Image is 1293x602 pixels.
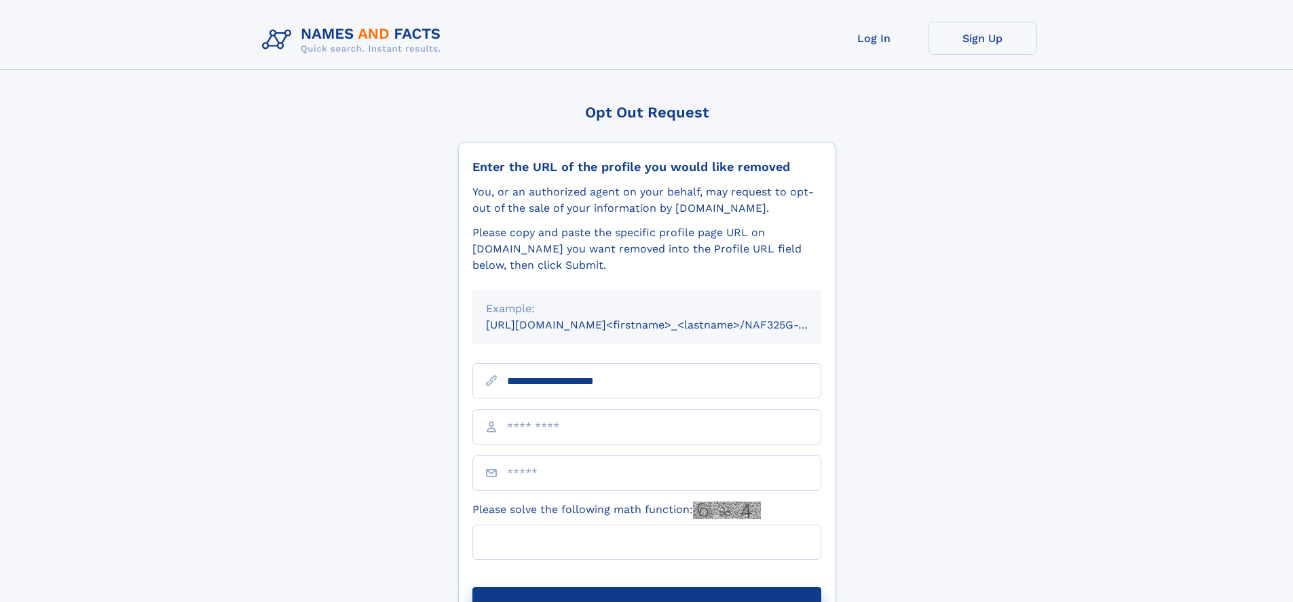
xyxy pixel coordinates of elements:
small: [URL][DOMAIN_NAME]<firstname>_<lastname>/NAF325G-xxxxxxxx [486,318,847,331]
div: Enter the URL of the profile you would like removed [472,159,821,174]
div: You, or an authorized agent on your behalf, may request to opt-out of the sale of your informatio... [472,184,821,217]
img: Logo Names and Facts [257,22,452,58]
div: Opt Out Request [458,104,836,121]
a: Sign Up [929,22,1037,55]
label: Please solve the following math function: [472,502,761,519]
a: Log In [820,22,929,55]
div: Example: [486,301,808,317]
div: Please copy and paste the specific profile page URL on [DOMAIN_NAME] you want removed into the Pr... [472,225,821,274]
